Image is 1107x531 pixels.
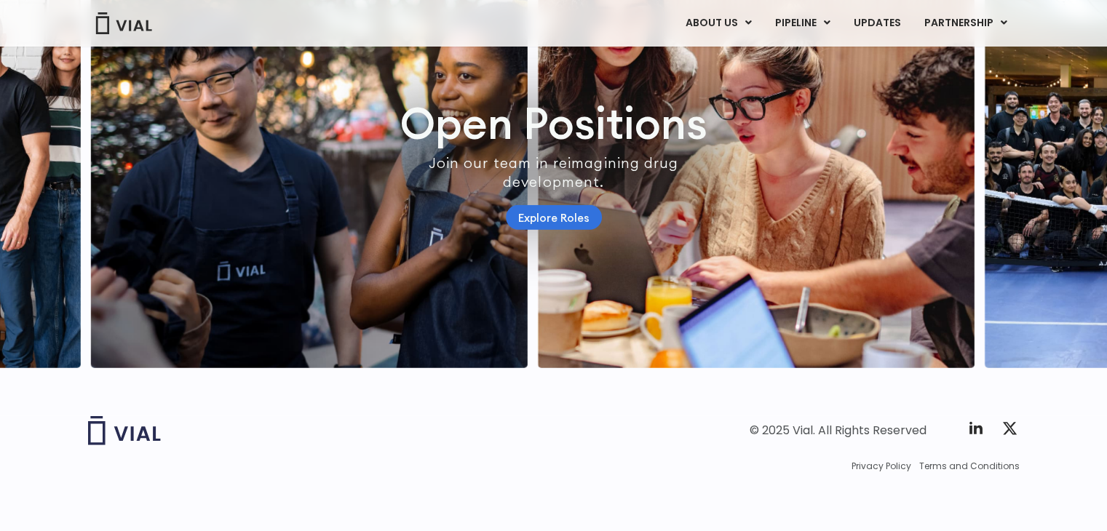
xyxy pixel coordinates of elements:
a: Terms and Conditions [919,460,1020,473]
img: Vial Logo [95,12,153,34]
a: Privacy Policy [852,460,911,473]
div: © 2025 Vial. All Rights Reserved [750,423,927,439]
a: UPDATES [841,11,911,36]
a: PIPELINEMenu Toggle [763,11,841,36]
img: Vial logo wih "Vial" spelled out [88,416,161,445]
a: Explore Roles [506,205,602,231]
a: ABOUT USMenu Toggle [673,11,762,36]
a: PARTNERSHIPMenu Toggle [912,11,1018,36]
